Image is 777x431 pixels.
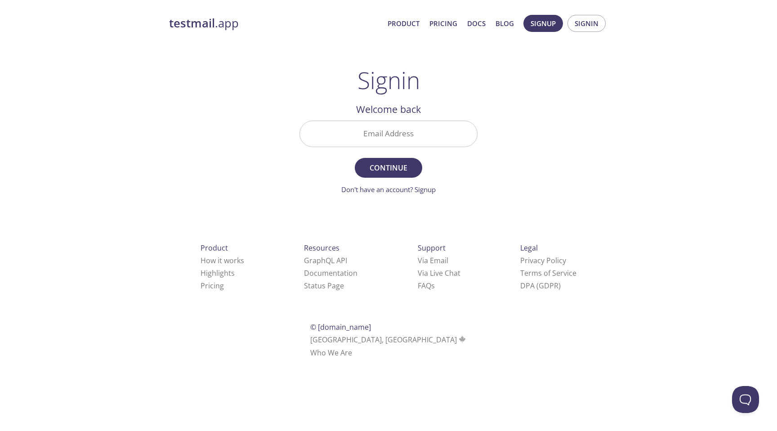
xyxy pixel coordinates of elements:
span: [GEOGRAPHIC_DATA], [GEOGRAPHIC_DATA] [310,335,467,345]
a: Via Live Chat [418,268,460,278]
a: How it works [201,256,244,265]
strong: testmail [169,15,215,31]
a: Don't have an account? Signup [341,185,436,194]
a: Highlights [201,268,235,278]
a: DPA (GDPR) [520,281,561,291]
a: Blog [496,18,514,29]
h1: Signin [357,67,420,94]
a: Via Email [418,256,448,265]
a: GraphQL API [304,256,347,265]
span: © [DOMAIN_NAME] [310,322,371,332]
span: Continue [365,162,412,174]
a: Privacy Policy [520,256,566,265]
span: Legal [520,243,538,253]
a: Documentation [304,268,357,278]
a: Docs [467,18,486,29]
a: testmail.app [169,16,380,31]
button: Continue [355,158,422,178]
h2: Welcome back [299,102,478,117]
button: Signup [523,15,563,32]
span: Product [201,243,228,253]
a: Terms of Service [520,268,576,278]
iframe: Help Scout Beacon - Open [732,386,759,413]
a: Status Page [304,281,344,291]
span: Signin [575,18,598,29]
button: Signin [567,15,606,32]
a: Who We Are [310,348,352,358]
span: Support [418,243,446,253]
a: FAQ [418,281,435,291]
span: Signup [531,18,556,29]
a: Pricing [201,281,224,291]
a: Product [388,18,420,29]
span: Resources [304,243,339,253]
a: Pricing [429,18,457,29]
span: s [431,281,435,291]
